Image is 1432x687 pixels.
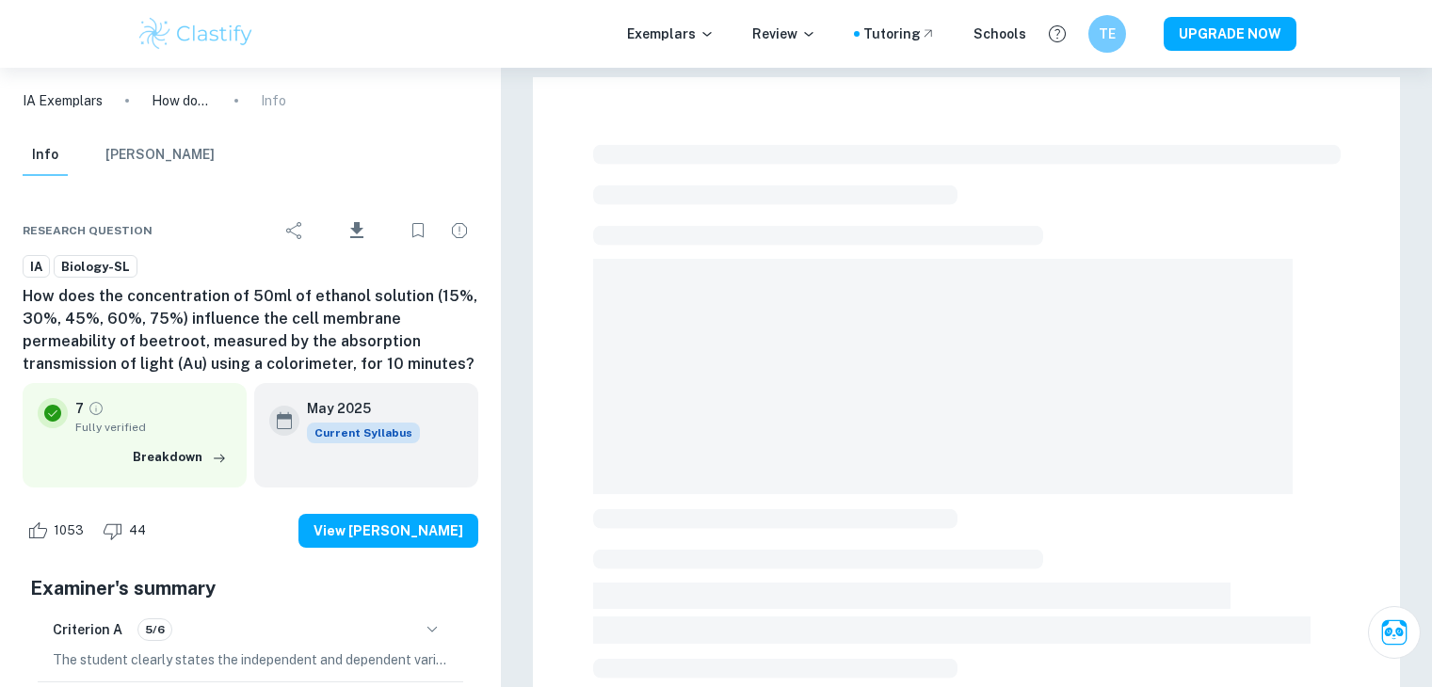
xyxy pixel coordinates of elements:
[98,516,156,546] div: Dislike
[138,621,171,638] span: 5/6
[55,258,137,277] span: Biology-SL
[1368,606,1421,659] button: Ask Clai
[23,285,478,375] h6: How does the concentration of 50ml of ethanol solution (15%, 30%, 45%, 60%, 75%) influence the ce...
[30,574,471,602] h5: Examiner's summary
[307,423,420,443] span: Current Syllabus
[128,443,232,471] button: Breakdown
[441,212,478,249] div: Report issue
[53,619,122,640] h6: Criterion A
[75,398,84,419] p: 7
[1164,17,1296,51] button: UPGRADE NOW
[23,255,50,279] a: IA
[276,212,314,249] div: Share
[863,24,936,44] a: Tutoring
[399,212,437,249] div: Bookmark
[24,258,49,277] span: IA
[53,649,448,670] p: The student clearly states the independent and dependent variables in the research question, incl...
[307,423,420,443] div: This exemplar is based on the current syllabus. Feel free to refer to it for inspiration/ideas wh...
[752,24,816,44] p: Review
[137,15,256,53] img: Clastify logo
[1088,15,1126,53] button: TE
[627,24,715,44] p: Exemplars
[298,514,478,548] button: View [PERSON_NAME]
[54,255,137,279] a: Biology-SL
[75,419,232,436] span: Fully verified
[307,398,405,419] h6: May 2025
[88,400,105,417] a: Grade fully verified
[973,24,1026,44] a: Schools
[105,135,215,176] button: [PERSON_NAME]
[23,222,153,239] span: Research question
[1041,18,1073,50] button: Help and Feedback
[23,90,103,111] a: IA Exemplars
[43,521,94,540] span: 1053
[261,90,286,111] p: Info
[152,90,212,111] p: How does the concentration of 50ml of ethanol solution (15%, 30%, 45%, 60%, 75%) influence the ce...
[119,521,156,540] span: 44
[23,135,68,176] button: Info
[317,206,395,255] div: Download
[1096,24,1118,44] h6: TE
[23,516,94,546] div: Like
